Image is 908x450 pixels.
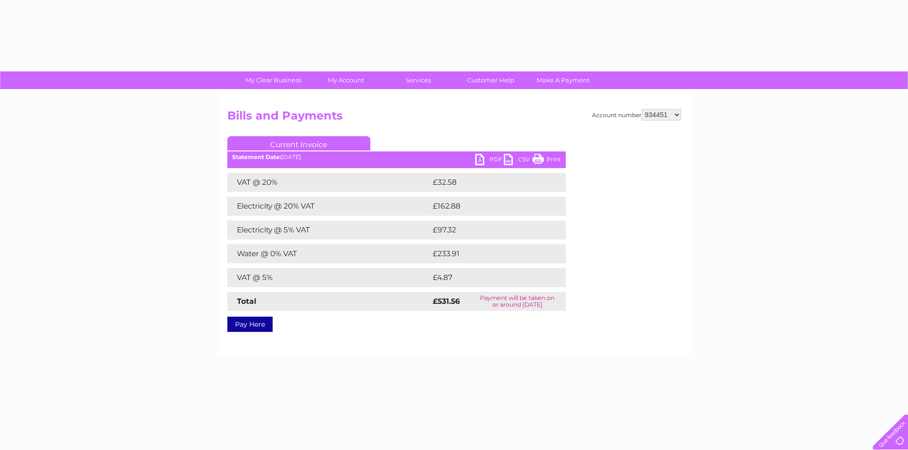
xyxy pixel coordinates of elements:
td: £32.58 [430,173,546,192]
strong: £531.56 [433,297,460,306]
a: Current Invoice [227,136,370,150]
b: Statement Date: [232,153,281,160]
td: £233.91 [430,244,548,263]
td: VAT @ 5% [227,268,430,287]
a: CSV [504,154,532,168]
td: Payment will be taken on or around [DATE] [469,292,565,311]
td: £4.87 [430,268,543,287]
td: £97.32 [430,220,546,240]
a: My Clear Business [234,71,313,89]
a: Customer Help [451,71,530,89]
div: Account number [592,109,681,120]
a: Print [532,154,561,168]
h2: Bills and Payments [227,109,681,127]
a: My Account [306,71,385,89]
td: VAT @ 20% [227,173,430,192]
div: [DATE] [227,154,566,160]
a: Make A Payment [524,71,602,89]
td: Electricity @ 20% VAT [227,197,430,216]
a: Pay Here [227,317,273,332]
td: £162.88 [430,197,549,216]
strong: Total [237,297,256,306]
a: Services [379,71,458,89]
td: Water @ 0% VAT [227,244,430,263]
a: PDF [475,154,504,168]
td: Electricity @ 5% VAT [227,220,430,240]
